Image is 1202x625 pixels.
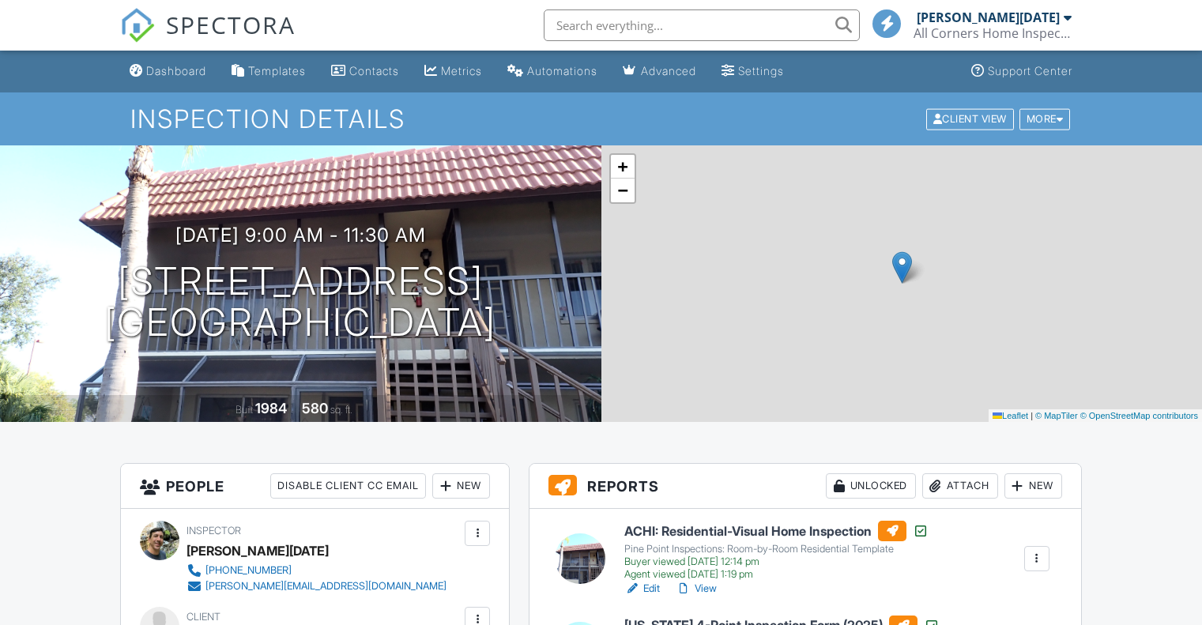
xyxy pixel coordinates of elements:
div: Advanced [641,64,696,77]
a: Support Center [965,57,1079,86]
img: Marker [892,251,912,284]
a: Automations (Basic) [501,57,604,86]
div: Pine Point Inspections: Room-by-Room Residential Template [624,543,929,555]
a: [PHONE_NUMBER] [187,563,447,578]
a: Advanced [616,57,703,86]
input: Search everything... [544,9,860,41]
div: 1984 [255,400,287,416]
div: More [1019,108,1071,130]
a: Metrics [418,57,488,86]
div: Disable Client CC Email [270,473,426,499]
a: Client View [925,112,1018,124]
div: Attach [922,473,998,499]
div: Contacts [349,64,399,77]
div: Settings [738,64,784,77]
a: Contacts [325,57,405,86]
div: Dashboard [146,64,206,77]
a: Settings [715,57,790,86]
h6: ACHI: Residential-Visual Home Inspection [624,521,929,541]
span: | [1031,411,1033,420]
a: View [676,581,717,597]
h1: [STREET_ADDRESS] [GEOGRAPHIC_DATA] [104,261,496,345]
a: Leaflet [993,411,1028,420]
a: Dashboard [123,57,213,86]
span: SPECTORA [166,8,296,41]
h3: Reports [529,464,1081,509]
a: Templates [225,57,312,86]
span: Built [236,404,253,416]
a: ACHI: Residential-Visual Home Inspection Pine Point Inspections: Room-by-Room Residential Templat... [624,521,929,581]
span: Inspector [187,525,241,537]
div: All Corners Home Inspections [914,25,1072,41]
div: Support Center [988,64,1072,77]
div: Templates [248,64,306,77]
div: Unlocked [826,473,916,499]
a: [PERSON_NAME][EMAIL_ADDRESS][DOMAIN_NAME] [187,578,447,594]
h3: People [121,464,509,509]
a: © MapTiler [1035,411,1078,420]
a: Zoom in [611,155,635,179]
div: [PERSON_NAME][DATE] [917,9,1060,25]
div: [PERSON_NAME][EMAIL_ADDRESS][DOMAIN_NAME] [205,580,447,593]
div: Buyer viewed [DATE] 12:14 pm [624,555,929,568]
div: New [1004,473,1062,499]
img: The Best Home Inspection Software - Spectora [120,8,155,43]
span: sq. ft. [330,404,352,416]
div: Automations [527,64,597,77]
span: − [617,180,627,200]
a: Zoom out [611,179,635,202]
div: 580 [302,400,328,416]
div: [PERSON_NAME][DATE] [187,539,329,563]
a: SPECTORA [120,21,296,55]
a: Edit [624,581,660,597]
div: Client View [926,108,1014,130]
div: Agent viewed [DATE] 1:19 pm [624,568,929,581]
div: New [432,473,490,499]
h1: Inspection Details [130,105,1072,133]
div: [PHONE_NUMBER] [205,564,292,577]
h3: [DATE] 9:00 am - 11:30 am [175,224,426,246]
span: Client [187,611,220,623]
a: © OpenStreetMap contributors [1080,411,1198,420]
span: + [617,156,627,176]
div: Metrics [441,64,482,77]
